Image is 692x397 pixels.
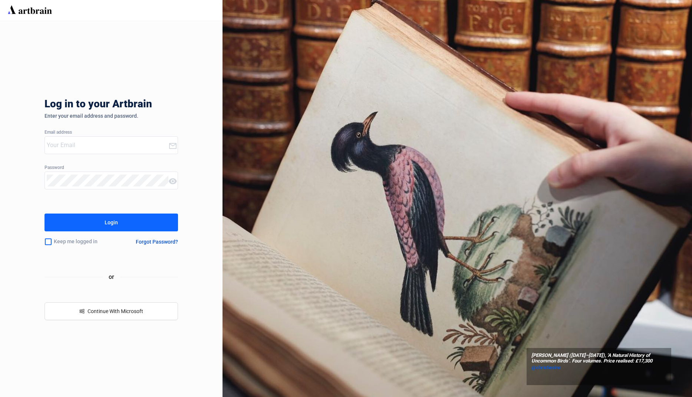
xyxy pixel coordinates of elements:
[45,98,267,113] div: Log in to your Artbrain
[88,308,143,314] span: Continue With Microsoft
[45,130,178,135] div: Email address
[45,113,178,119] div: Enter your email address and password.
[47,139,168,151] input: Your Email
[103,272,120,282] span: or
[79,309,85,314] span: windows
[531,365,561,370] span: @christiesinc
[45,165,178,170] div: Password
[45,234,118,250] div: Keep me logged in
[531,353,666,364] span: [PERSON_NAME] ([DATE]–[DATE]), ‘A Natural History of Uncommon Birds’. Four volumes. Price realise...
[45,214,178,231] button: Login
[105,217,118,228] div: Login
[136,239,178,245] div: Forgot Password?
[531,364,666,371] a: @christiesinc
[45,302,178,320] button: windowsContinue With Microsoft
